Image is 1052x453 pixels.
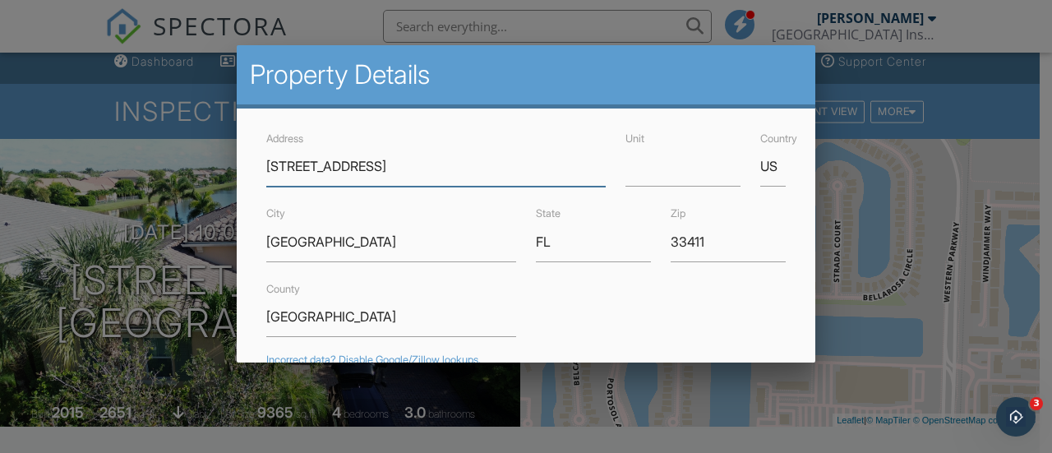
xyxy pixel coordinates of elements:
label: Zip [671,207,685,220]
label: State [536,207,561,220]
label: City [266,207,285,220]
label: Address [266,132,303,145]
label: Country [760,132,797,145]
div: Incorrect data? Disable Google/Zillow lookups. [266,354,786,367]
label: County [266,283,300,295]
span: 3 [1030,397,1043,410]
label: Unit [625,132,644,145]
h2: Property Details [250,58,802,91]
iframe: Intercom live chat [996,397,1036,437]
